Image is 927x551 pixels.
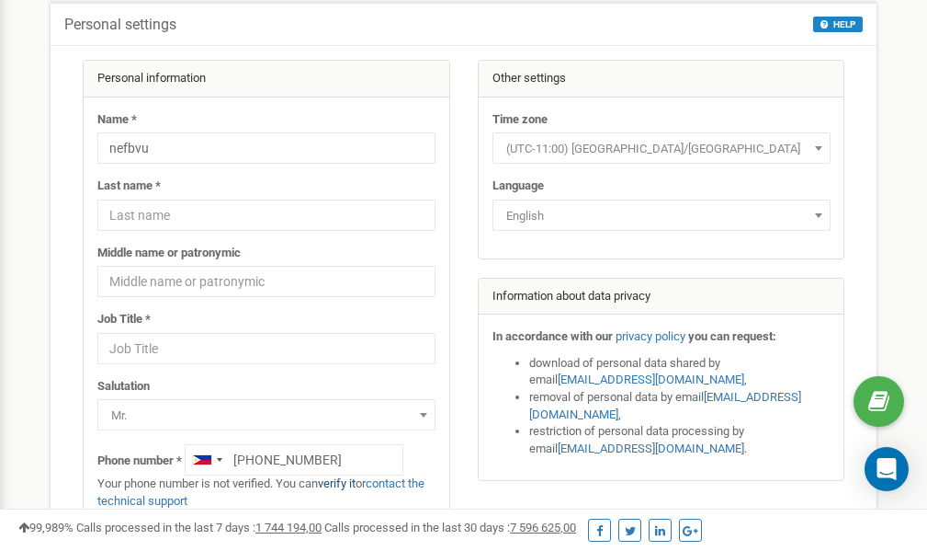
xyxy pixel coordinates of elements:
[18,521,73,534] span: 99,989%
[97,245,241,262] label: Middle name or patronymic
[255,521,322,534] u: 1 744 194,00
[492,111,548,129] label: Time zone
[492,178,544,195] label: Language
[97,399,435,430] span: Mr.
[529,389,831,423] li: removal of personal data by email ,
[510,521,576,534] u: 7 596 625,00
[97,178,161,195] label: Last name *
[558,373,744,386] a: [EMAIL_ADDRESS][DOMAIN_NAME]
[97,476,424,508] a: contact the technical support
[529,423,831,457] li: restriction of personal data processing by email .
[318,476,356,490] a: verify it
[865,447,909,491] div: Open Intercom Messenger
[492,329,613,343] strong: In accordance with our
[64,17,176,33] h5: Personal settings
[97,333,435,364] input: Job Title
[558,442,744,455] a: [EMAIL_ADDRESS][DOMAIN_NAME]
[97,476,435,510] p: Your phone number is not verified. You can or
[499,203,824,229] span: English
[529,355,831,389] li: download of personal data shared by email ,
[616,329,685,343] a: privacy policy
[479,61,844,98] div: Other settings
[324,521,576,534] span: Calls processed in the last 30 days :
[529,390,801,421] a: [EMAIL_ADDRESS][DOMAIN_NAME]
[492,200,831,231] span: English
[97,266,435,297] input: Middle name or patronymic
[76,521,322,534] span: Calls processed in the last 7 days :
[186,445,228,475] div: Telephone country code
[84,61,449,98] div: Personal information
[688,329,776,343] strong: you can request:
[97,200,435,231] input: Last name
[97,132,435,164] input: Name
[492,132,831,164] span: (UTC-11:00) Pacific/Midway
[104,403,429,429] span: Mr.
[97,111,137,129] label: Name *
[479,279,844,316] div: Information about data privacy
[97,311,151,328] label: Job Title *
[185,444,403,476] input: +1-800-555-55-55
[813,17,863,32] button: HELP
[97,378,150,396] label: Salutation
[499,136,824,162] span: (UTC-11:00) Pacific/Midway
[97,453,182,470] label: Phone number *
